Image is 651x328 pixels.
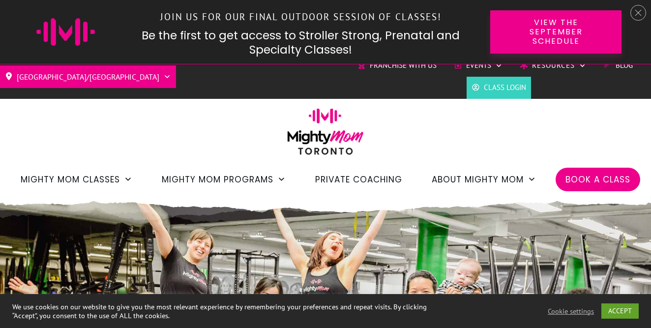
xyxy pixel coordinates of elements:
[315,171,402,188] a: Private Coaching
[454,58,503,73] a: Events
[17,69,159,85] span: [GEOGRAPHIC_DATA]/[GEOGRAPHIC_DATA]
[21,171,120,188] span: Mighty Mom Classes
[432,171,524,188] span: About Mighty Mom
[603,58,633,73] a: Blog
[5,69,171,85] a: [GEOGRAPHIC_DATA]/[GEOGRAPHIC_DATA]
[565,171,630,188] a: Book a Class
[507,18,604,46] span: View the September Schedule
[616,58,633,73] span: Blog
[484,80,526,95] span: Class Login
[370,58,437,73] span: Franchise with Us
[121,6,480,28] p: Join us for our final outdoor session of classes!
[162,171,286,188] a: Mighty Mom Programs
[466,58,491,73] span: Events
[472,80,526,95] a: Class Login
[490,10,621,54] a: View the September Schedule
[282,108,369,162] img: mightymom-logo-toronto
[432,171,536,188] a: About Mighty Mom
[357,58,437,73] a: Franchise with Us
[12,302,451,320] div: We use cookies on our website to give you the most relevant experience by remembering your prefer...
[162,171,273,188] span: Mighty Mom Programs
[532,58,575,73] span: Resources
[548,307,594,316] a: Cookie settings
[21,171,132,188] a: Mighty Mom Classes
[121,29,480,58] h2: Be the first to get access to Stroller Strong, Prenatal and Specialty Classes!
[520,58,586,73] a: Resources
[601,303,639,319] a: ACCEPT
[36,18,95,46] img: mighty-mom-ico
